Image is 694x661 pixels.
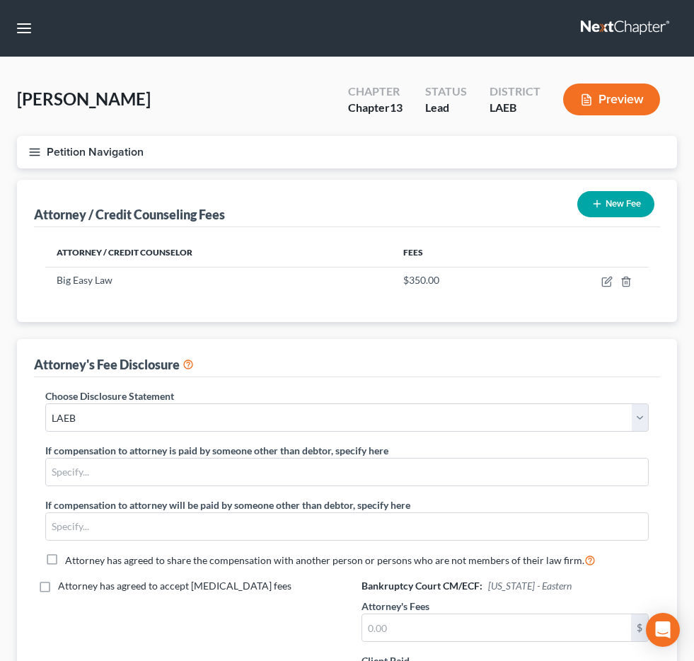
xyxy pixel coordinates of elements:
[563,84,660,115] button: Preview
[403,247,423,258] span: Fees
[348,84,403,100] div: Chapter
[362,579,649,593] h6: Bankruptcy Court CM/ECF:
[17,88,151,109] span: [PERSON_NAME]
[34,206,225,223] div: Attorney / Credit Counseling Fees
[45,389,174,403] label: Choose Disclosure Statement
[577,191,654,217] button: New Fee
[57,274,112,286] span: Big Easy Law
[58,580,291,592] span: Attorney has agreed to accept [MEDICAL_DATA] fees
[488,580,572,592] span: [US_STATE] - Eastern
[46,513,648,540] input: Specify...
[65,554,584,566] span: Attorney has agreed to share the compensation with another person or persons who are not members ...
[646,613,680,647] div: Open Intercom Messenger
[45,443,388,458] label: If compensation to attorney is paid by someone other than debtor, specify here
[362,599,429,614] label: Attorney's Fees
[46,459,648,485] input: Specify...
[631,614,648,641] div: $
[425,84,467,100] div: Status
[45,498,410,512] label: If compensation to attorney will be paid by someone other than debtor, specify here
[362,614,632,641] input: 0.00
[348,100,403,116] div: Chapter
[390,100,403,114] span: 13
[57,247,192,258] span: Attorney / Credit Counselor
[490,100,540,116] div: LAEB
[17,136,677,168] button: Petition Navigation
[34,356,194,373] div: Attorney's Fee Disclosure
[403,274,439,286] span: $350.00
[425,100,467,116] div: Lead
[490,84,540,100] div: District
